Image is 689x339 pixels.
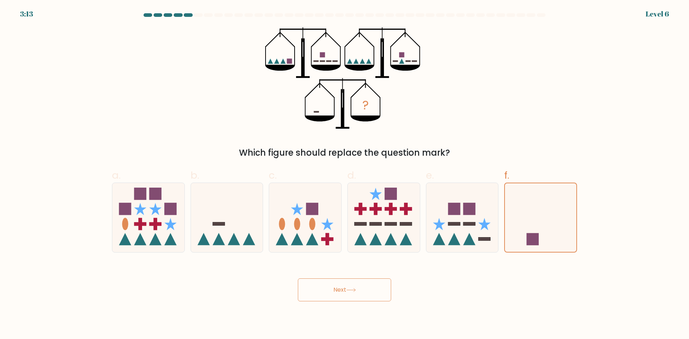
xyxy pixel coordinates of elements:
[116,146,573,159] div: Which figure should replace the question mark?
[269,168,277,182] span: c.
[646,9,669,19] div: Level 6
[504,168,509,182] span: f.
[298,278,391,301] button: Next
[20,9,33,19] div: 3:13
[347,168,356,182] span: d.
[191,168,199,182] span: b.
[426,168,434,182] span: e.
[112,168,121,182] span: a.
[362,97,369,114] tspan: ?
